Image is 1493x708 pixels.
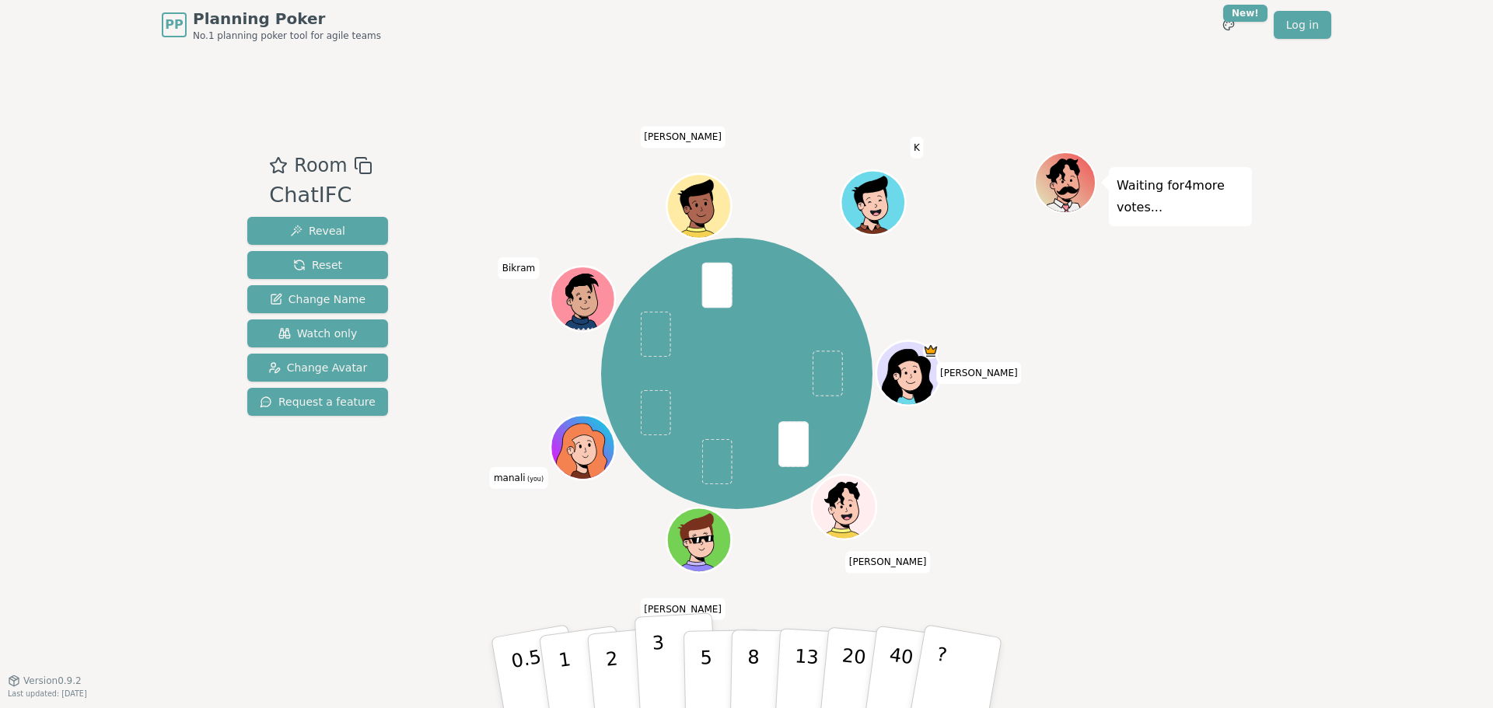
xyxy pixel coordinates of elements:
[165,16,183,34] span: PP
[552,417,613,478] button: Click to change your avatar
[8,689,87,698] span: Last updated: [DATE]
[640,127,726,148] span: Click to change your name
[8,675,82,687] button: Version0.9.2
[162,8,381,42] a: PPPlanning PokerNo.1 planning poker tool for agile teams
[294,152,347,180] span: Room
[1215,11,1243,39] button: New!
[269,152,288,180] button: Add as favourite
[260,394,376,410] span: Request a feature
[247,319,388,347] button: Watch only
[247,217,388,245] button: Reveal
[293,257,342,273] span: Reset
[1274,11,1331,39] a: Log in
[247,285,388,313] button: Change Name
[270,291,365,307] span: Change Name
[193,8,381,30] span: Planning Poker
[1223,5,1267,22] div: New!
[910,137,924,159] span: Click to change your name
[498,257,540,279] span: Click to change your name
[936,362,1022,384] span: Click to change your name
[269,180,372,211] div: ChatIFC
[526,476,544,483] span: (you)
[922,343,939,359] span: komal is the host
[268,360,368,375] span: Change Avatar
[845,552,931,574] span: Click to change your name
[640,598,726,620] span: Click to change your name
[1117,175,1244,218] p: Waiting for 4 more votes...
[193,30,381,42] span: No.1 planning poker tool for agile teams
[290,223,345,239] span: Reveal
[247,354,388,382] button: Change Avatar
[23,675,82,687] span: Version 0.9.2
[247,251,388,279] button: Reset
[247,388,388,416] button: Request a feature
[278,326,358,341] span: Watch only
[490,467,547,489] span: Click to change your name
